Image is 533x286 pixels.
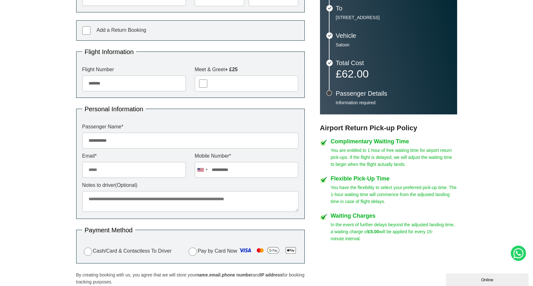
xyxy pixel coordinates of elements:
[331,176,457,181] h4: Flexible Pick-Up Time
[368,229,379,234] strong: £5.00
[195,162,210,178] div: United States: +1
[97,27,146,33] span: Add a Return Booking
[446,272,530,286] iframe: chat widget
[336,32,451,39] h3: Vehicle
[82,26,90,35] input: Add a Return Booking
[336,15,451,20] p: [STREET_ADDRESS]
[195,153,298,159] label: Mobile Number
[336,90,451,97] h3: Passenger Details
[82,247,172,256] label: Cash/Card & Contactless To Driver
[82,227,135,233] legend: Payment Method
[209,272,221,277] strong: email
[336,69,451,78] p: £
[115,182,137,188] span: (Optional)
[82,183,299,188] label: Notes to driver
[196,272,208,277] strong: name
[331,213,457,219] h4: Waiting Charges
[336,100,451,106] p: Information required
[331,147,457,168] p: You are entitled to 1 hour of free waiting time for airport return pick-ups. If the flight is del...
[336,5,451,11] h3: To
[331,184,457,205] p: You have the flexibility to select your preferred pick-up time. The 1-hour waiting time will comm...
[331,139,457,144] h4: Complimentary Waiting Time
[82,153,186,159] label: Email
[336,60,451,66] h3: Total Cost
[189,248,197,256] input: Pay by Card Now
[76,271,305,285] p: By creating booking with us, you agree that we will store your , , and for booking tracking purpo...
[260,272,283,277] strong: IP address
[320,124,457,132] h3: Airport Return Pick-up Policy
[82,124,299,129] label: Passenger Name
[84,248,92,256] input: Cash/Card & Contactless To Driver
[195,67,298,72] label: Meet & Greet
[331,221,457,242] p: In the event of further delays beyond the adjusted landing time, a waiting charge of will be appl...
[225,67,237,72] strong: + £25
[82,67,186,72] label: Flight Number
[222,272,253,277] strong: phone number
[187,245,299,257] label: Pay by Card Now
[336,42,451,48] p: Saloon
[342,68,369,80] span: 62.00
[82,106,146,112] legend: Personal Information
[82,49,137,55] legend: Flight Information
